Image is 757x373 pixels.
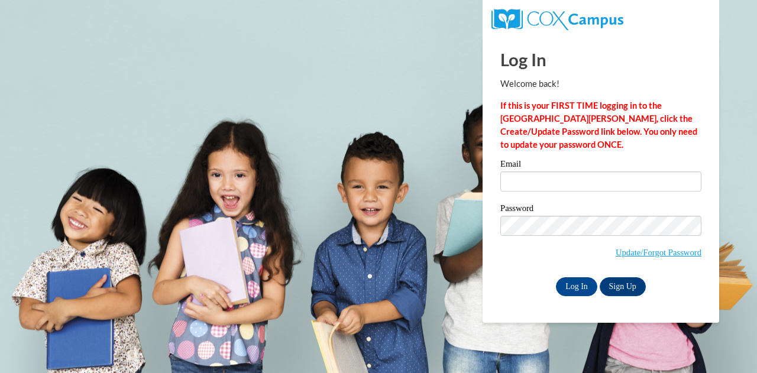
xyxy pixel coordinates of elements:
label: Email [500,160,701,171]
label: Password [500,204,701,216]
a: Update/Forgot Password [616,248,701,257]
strong: If this is your FIRST TIME logging in to the [GEOGRAPHIC_DATA][PERSON_NAME], click the Create/Upd... [500,100,697,150]
input: Log In [556,277,597,296]
h1: Log In [500,47,701,72]
p: Welcome back! [500,77,701,90]
a: Sign Up [600,277,646,296]
img: COX Campus [491,9,623,30]
a: COX Campus [491,14,623,24]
